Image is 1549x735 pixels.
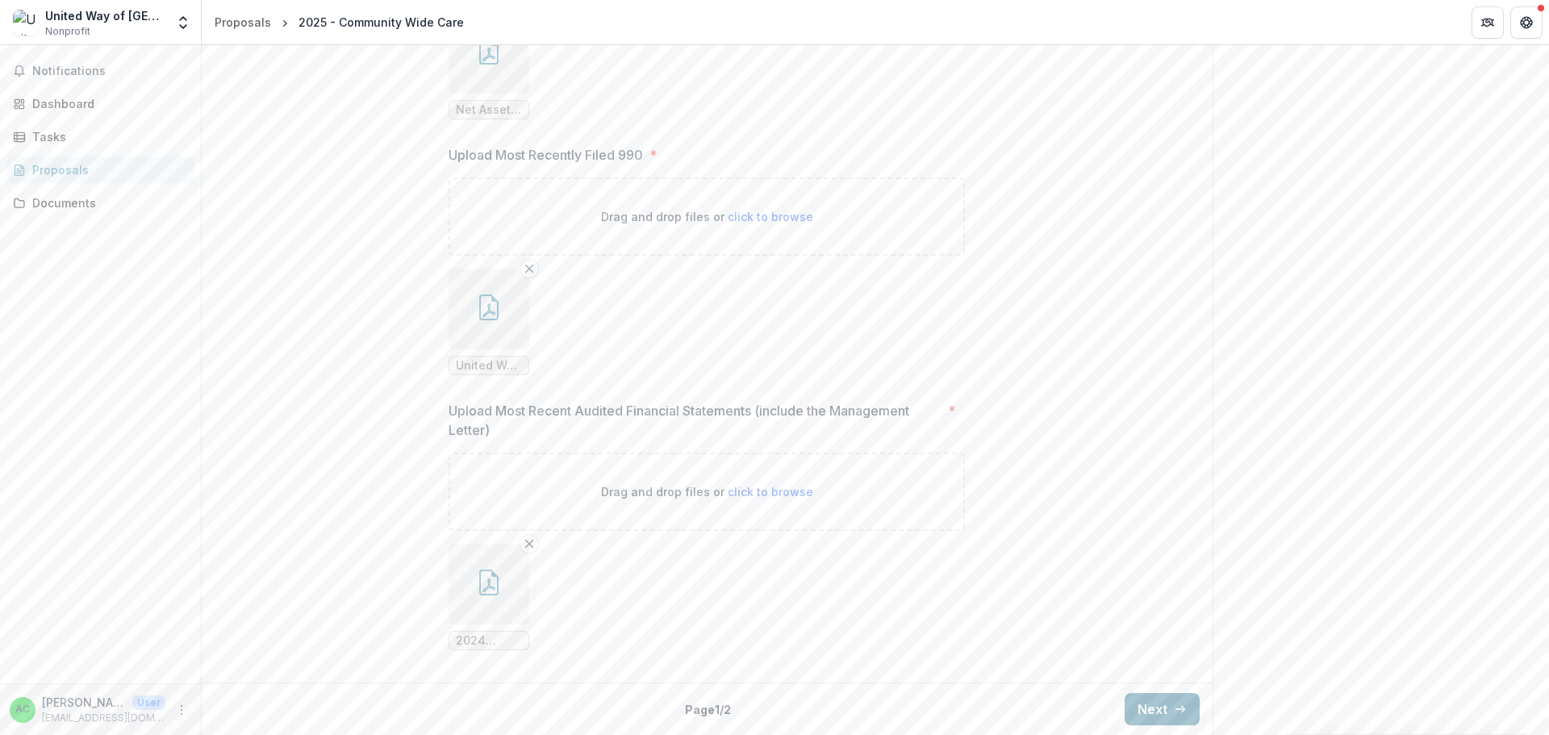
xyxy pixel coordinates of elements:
a: Proposals [6,157,194,183]
button: Next [1125,693,1200,725]
a: Proposals [208,10,278,34]
div: Remove FileNet Asset budget With and Without Restrictions - 2025.pdf [449,13,529,119]
div: 2025 - Community Wide Care [299,14,464,31]
p: Page 1 / 2 [685,701,731,718]
div: United Way of [GEOGRAPHIC_DATA] [45,7,165,24]
span: click to browse [728,210,813,223]
button: More [172,700,191,720]
div: Remove FileUnited Way of Berks County Inc. 2024 990 FINAL PUBLIC COPY.pdf [449,269,529,375]
img: United Way of Berks County [13,10,39,35]
p: Drag and drop files or [601,483,813,500]
span: Net Asset budget With and Without Restrictions - 2025.pdf [456,103,522,117]
p: User [132,695,165,710]
div: Ashley Chambers [15,704,30,715]
button: Notifications [6,58,194,84]
span: 2024 Audited Financial Statements.pdf [456,634,522,648]
p: Upload Most Recently Filed 990 [449,145,643,165]
button: Partners [1472,6,1504,39]
button: Remove File [520,534,539,553]
p: [EMAIL_ADDRESS][DOMAIN_NAME] [42,711,165,725]
div: Remove File2024 Audited Financial Statements.pdf [449,544,529,650]
button: Get Help [1510,6,1543,39]
a: Tasks [6,123,194,150]
span: Notifications [32,65,188,78]
nav: breadcrumb [208,10,470,34]
a: Documents [6,190,194,216]
div: Documents [32,194,182,211]
div: Tasks [32,128,182,145]
div: Proposals [215,14,271,31]
p: [PERSON_NAME] [42,694,126,711]
a: Dashboard [6,90,194,117]
div: Dashboard [32,95,182,112]
span: click to browse [728,485,813,499]
p: Drag and drop files or [601,208,813,225]
span: United Way of Berks County Inc. 2024 990 FINAL PUBLIC COPY.pdf [456,359,522,373]
button: Open entity switcher [172,6,194,39]
span: Nonprofit [45,24,90,39]
div: Proposals [32,161,182,178]
p: Upload Most Recent Audited Financial Statements (include the Management Letter) [449,401,942,440]
button: Remove File [520,259,539,278]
